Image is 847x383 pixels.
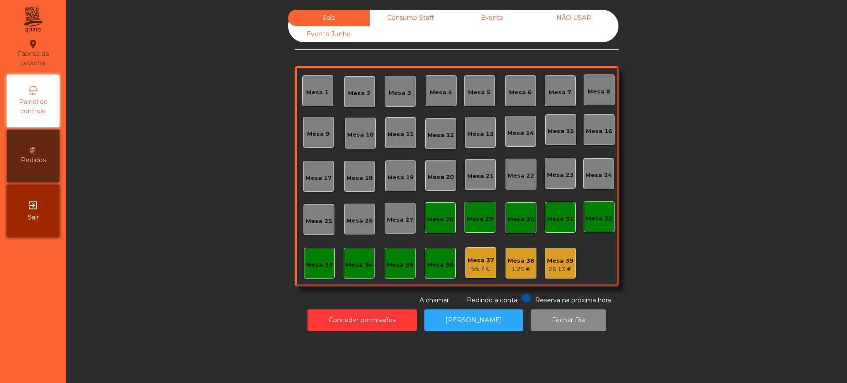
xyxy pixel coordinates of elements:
[387,173,414,182] div: Mesa 19
[346,216,373,225] div: Mesa 26
[427,131,454,140] div: Mesa 12
[588,87,610,96] div: Mesa 8
[346,174,373,182] div: Mesa 18
[7,39,59,68] div: Fabrica da picanha
[387,260,413,269] div: Mesa 35
[508,265,534,274] div: 1.25 €
[288,10,370,26] div: Sala
[305,174,332,182] div: Mesa 17
[451,10,533,26] div: Evento
[586,214,612,223] div: Mesa 32
[306,88,329,97] div: Mesa 1
[467,130,494,138] div: Mesa 13
[547,171,573,179] div: Mesa 23
[427,215,453,224] div: Mesa 28
[531,309,606,331] button: Fechar Dia
[547,127,574,136] div: Mesa 15
[427,260,453,269] div: Mesa 36
[28,39,38,49] i: location_on
[468,256,494,265] div: Mesa 37
[430,88,452,97] div: Mesa 4
[424,309,523,331] button: [PERSON_NAME]
[467,172,494,181] div: Mesa 21
[585,171,612,180] div: Mesa 24
[387,130,414,139] div: Mesa 11
[467,296,517,304] span: Pedindo a conta
[508,257,534,265] div: Mesa 38
[535,296,611,304] span: Reserva na próxima hora
[427,173,454,182] div: Mesa 20
[507,129,534,138] div: Mesa 14
[306,217,332,226] div: Mesa 25
[347,130,374,139] div: Mesa 10
[389,89,411,97] div: Mesa 3
[468,88,491,97] div: Mesa 5
[468,264,494,273] div: 66.7 €
[509,88,532,97] div: Mesa 6
[549,88,571,97] div: Mesa 7
[306,260,333,269] div: Mesa 33
[370,10,451,26] div: Consumo Staff
[586,127,612,136] div: Mesa 16
[508,171,534,180] div: Mesa 22
[307,130,330,138] div: Mesa 9
[9,97,57,116] span: Painel de controlo
[547,215,573,223] div: Mesa 31
[21,156,46,165] span: Pedidos
[508,215,534,224] div: Mesa 30
[547,265,573,274] div: 26.13 €
[28,200,38,211] i: exit_to_app
[346,260,372,269] div: Mesa 34
[348,89,371,98] div: Mesa 2
[533,10,615,26] div: NÃO USAR
[467,215,493,223] div: Mesa 29
[28,213,39,222] span: Sair
[307,309,417,331] button: Conceder permissões
[288,26,370,42] div: Evento Junho
[22,4,44,35] img: qpiato
[387,216,413,224] div: Mesa 27
[547,257,573,265] div: Mesa 39
[420,296,449,304] span: A chamar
